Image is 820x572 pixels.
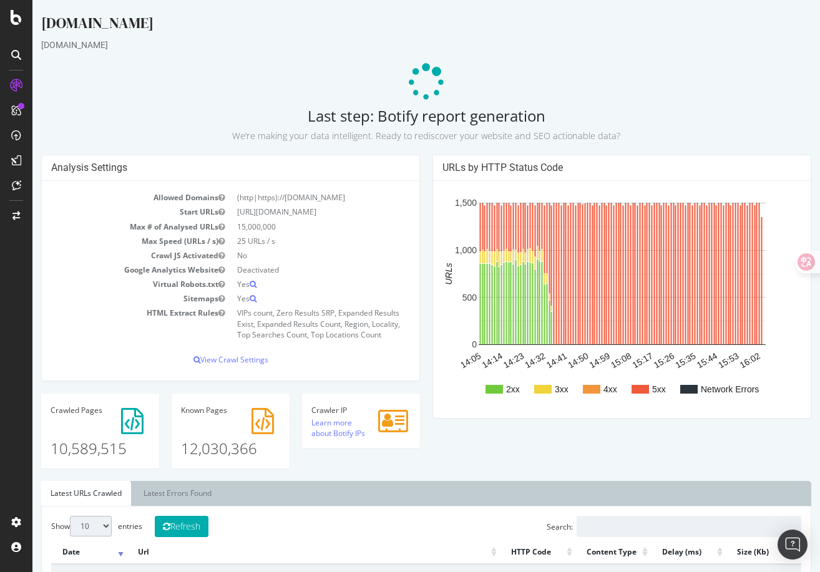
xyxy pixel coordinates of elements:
text: 500 [430,293,445,303]
text: 15:17 [598,351,622,370]
h4: Analysis Settings [19,162,378,174]
text: URLs [411,263,421,285]
text: 2xx [474,384,487,394]
th: Url: activate to sort column ascending [94,540,468,565]
text: 14:50 [534,351,558,370]
div: [DOMAIN_NAME] [9,12,779,39]
h4: URLs by HTTP Status Code [410,162,769,174]
div: [DOMAIN_NAME] [9,39,779,51]
td: Deactivated [198,263,378,277]
text: 14:32 [491,351,515,370]
text: 15:53 [684,351,708,370]
text: 3xx [522,384,536,394]
select: Showentries [37,516,79,536]
text: 1,500 [422,198,444,208]
p: 10,589,515 [18,417,117,459]
text: 14:23 [469,351,494,370]
p: View Crawl Settings [19,354,378,365]
text: 5xx [620,384,633,394]
th: Delay (ms): activate to sort column ascending [618,540,694,565]
text: 14:41 [512,351,537,370]
text: 14:14 [447,351,472,370]
td: Sitemaps [19,291,198,306]
th: HTTP Code: activate to sort column ascending [467,540,543,565]
td: Crawl JS Activated [19,248,198,263]
button: Refresh [122,516,176,537]
td: Max # of Analysed URLs [19,220,198,234]
h4: Crawler IP [279,406,378,414]
td: 15,000,000 [198,220,378,234]
label: Search: [514,516,769,537]
text: 0 [439,340,444,350]
a: Learn more about Botify IPs [279,417,333,439]
td: (http|https)://[DOMAIN_NAME] [198,190,378,205]
text: 15:08 [577,351,601,370]
text: Network Errors [668,384,726,394]
th: Size (Kb): activate to sort column ascending [693,540,769,565]
td: Max Speed (URLs / s) [19,234,198,248]
text: 14:59 [555,351,580,370]
text: 15:26 [620,351,644,370]
th: Content Type: activate to sort column ascending [543,540,618,565]
small: We’re making your data intelligent. Ready to rediscover your website and SEO actionable data? [200,130,588,142]
td: Allowed Domains [19,190,198,205]
text: 14:05 [426,351,451,370]
text: 4xx [571,384,585,394]
svg: A chart. [410,190,769,409]
td: Virtual Robots.txt [19,277,198,291]
a: Latest Errors Found [102,481,188,506]
div: Open Intercom Messenger [778,530,808,560]
th: Date: activate to sort column ascending [19,540,94,565]
td: [URL][DOMAIN_NAME] [198,205,378,219]
td: Google Analytics Website [19,263,198,277]
text: 15:44 [663,351,687,370]
text: 15:35 [641,351,665,370]
text: 1,000 [422,245,444,255]
a: Latest URLs Crawled [9,481,99,506]
text: 16:02 [706,351,730,370]
td: VIPs count, Zero Results SRP, Expanded Results Exist, Expanded Results Count, Region, Locality, T... [198,306,378,341]
label: Show entries [19,516,110,536]
td: No [198,248,378,263]
td: Yes [198,277,378,291]
td: Yes [198,291,378,306]
td: HTML Extract Rules [19,306,198,341]
input: Search: [544,516,769,537]
td: 25 URLs / s [198,234,378,248]
h2: Last step: Botify report generation [9,107,779,142]
p: 12,030,366 [149,417,248,459]
td: Start URLs [19,205,198,219]
h4: Pages Known [149,406,248,414]
h4: Pages Crawled [18,406,117,414]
